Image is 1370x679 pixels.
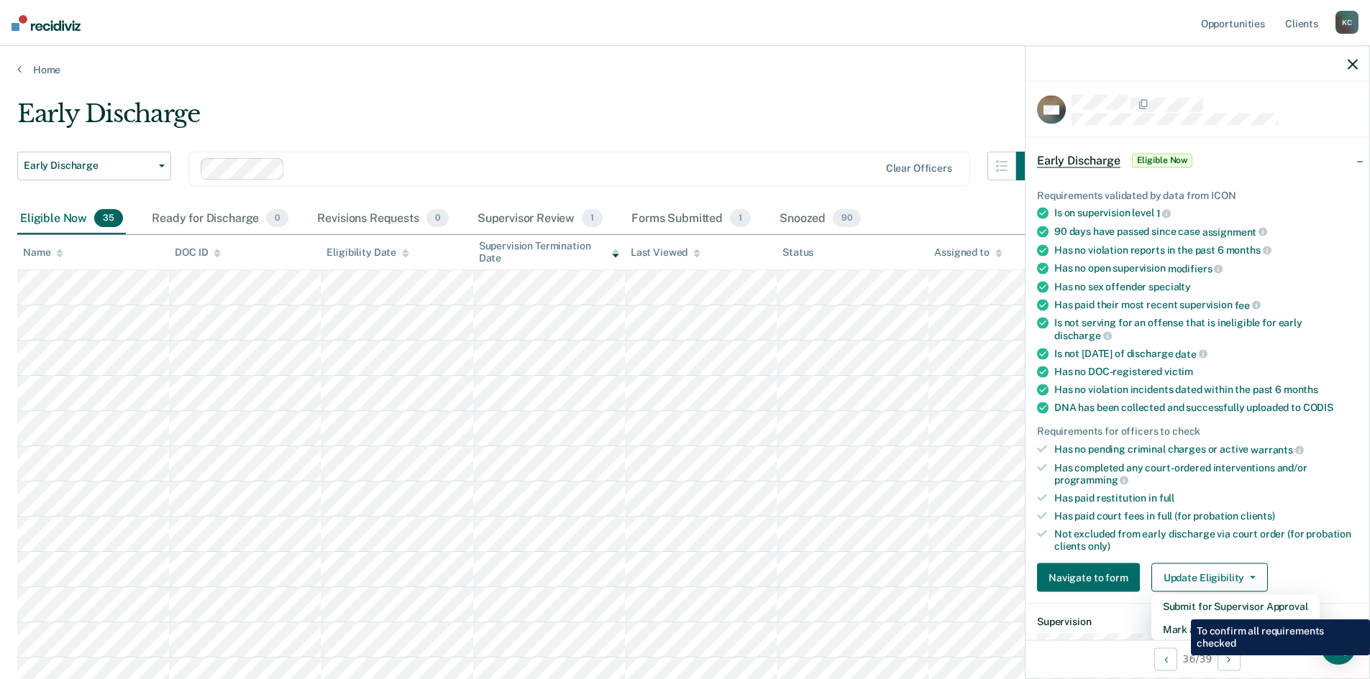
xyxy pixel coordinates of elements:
div: Early Discharge [17,99,1045,140]
span: 35 [94,209,123,228]
span: clients) [1241,510,1275,522]
button: Mark as Ineligible [1151,618,1320,641]
div: Has no DOC-registered [1054,366,1358,378]
div: Has no violation reports in the past 6 [1054,244,1358,257]
div: Name [23,246,63,259]
button: Previous Opportunity [1154,647,1177,670]
div: Ready for Discharge [149,203,291,235]
div: Is not [DATE] of discharge [1054,347,1358,360]
div: Supervisor Review [475,203,606,235]
div: Snoozed [777,203,864,235]
div: K C [1335,11,1358,34]
span: assignment [1202,226,1267,237]
a: Home [17,63,1353,76]
div: Has no sex offender [1054,280,1358,292]
span: 1 [730,209,751,228]
span: months [1226,244,1271,256]
div: Is on supervision level [1054,207,1358,220]
div: Forms Submitted [629,203,754,235]
div: Revisions Requests [314,203,451,235]
div: Not excluded from early discharge via court order (for probation clients [1054,527,1358,552]
span: warrants [1251,444,1304,456]
div: 90 days have passed since case [1054,226,1358,239]
button: Update Eligibility [1151,563,1268,592]
div: Has no pending criminal charges or active [1054,443,1358,456]
span: 1 [1156,208,1172,219]
span: victim [1164,366,1193,377]
img: Recidiviz [12,15,81,31]
span: modifiers [1168,263,1223,274]
div: Early DischargeEligible Now [1026,137,1369,183]
div: Assigned to [934,246,1002,259]
span: 1 [582,209,603,228]
span: only) [1088,540,1110,551]
div: Requirements for officers to check [1037,425,1358,438]
span: programming [1054,474,1128,486]
div: Has no violation incidents dated within the past 6 [1054,384,1358,396]
span: full [1159,492,1174,504]
div: DOC ID [175,246,221,259]
div: Has completed any court-ordered interventions and/or [1054,461,1358,486]
span: 0 [426,209,449,228]
span: Early Discharge [1037,153,1120,167]
div: DNA has been collected and successfully uploaded to [1054,402,1358,414]
div: Status [782,246,813,259]
a: Navigate to form [1037,563,1146,592]
div: Has paid court fees in full (for probation [1054,510,1358,522]
div: Open Intercom Messenger [1321,630,1356,665]
span: CODIS [1303,402,1333,413]
div: Clear officers [886,162,952,175]
div: Has paid their most recent supervision [1054,298,1358,311]
div: Has paid restitution in [1054,492,1358,504]
span: 0 [266,209,288,228]
div: Has no open supervision [1054,262,1358,275]
div: Eligible Now [17,203,126,235]
div: Is not serving for an offense that is ineligible for early [1054,317,1358,341]
button: Submit for Supervisor Approval [1151,595,1320,618]
span: months [1284,384,1318,395]
span: Early Discharge [24,160,153,172]
span: date [1175,348,1207,359]
div: Requirements validated by data from ICON [1037,189,1358,201]
div: Last Viewed [631,246,700,259]
span: Eligible Now [1132,153,1193,167]
dt: Supervision [1037,616,1358,628]
span: specialty [1148,280,1191,292]
span: 90 [833,209,861,228]
div: Supervision Termination Date [479,240,619,264]
span: fee [1235,299,1261,310]
button: Next Opportunity [1218,647,1241,670]
div: Eligibility Date [326,246,409,259]
div: 36 / 39 [1026,639,1369,678]
button: Navigate to form [1037,563,1140,592]
span: discharge [1054,330,1112,341]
